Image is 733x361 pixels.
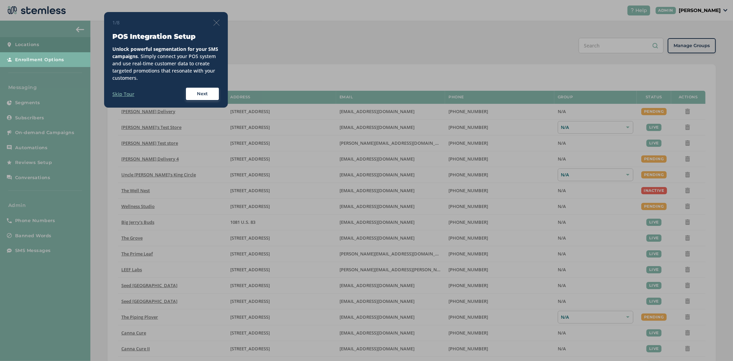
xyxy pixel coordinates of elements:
[185,87,220,101] button: Next
[197,90,208,97] span: Next
[699,328,733,361] iframe: Chat Widget
[112,32,220,41] h3: POS Integration Setup
[112,45,220,81] div: . Simply connect your POS system and use real-time customer data to create targeted promotions th...
[213,20,220,26] img: icon-close-thin-accent-606ae9a3.svg
[112,46,218,59] strong: Unlock powerful segmentation for your SMS campaigns
[112,90,134,98] label: Skip Tour
[112,19,120,26] span: 1/8
[15,56,64,63] span: Enrollment Options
